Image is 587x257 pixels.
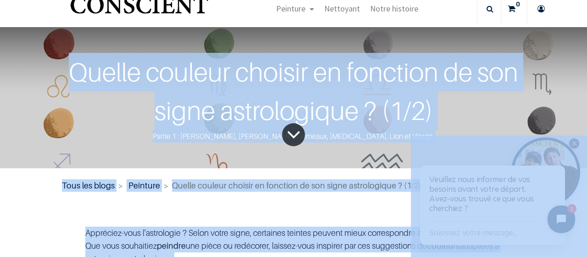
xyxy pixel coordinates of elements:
[411,136,587,257] iframe: Tidio Chat
[287,116,301,154] i: To blog content
[36,130,551,143] div: Partie 1 : [PERSON_NAME], [PERSON_NAME], Gémeaux, [MEDICAL_DATA], Lion et Vierge.
[370,3,418,14] span: Notre histoire
[276,3,305,14] span: Peinture
[62,179,525,192] nav: fil d'Ariane
[172,181,421,190] span: Quelle couleur choisir en fonction de son signe astrologique ? (1/2)
[282,123,305,146] a: To blog content
[128,181,160,190] a: Peinture
[36,53,551,130] div: Quelle couleur choisir en fonction de son signe astrologique ? (1/2)
[324,3,360,14] span: Nettoyant
[62,181,115,190] a: Tous les blogs
[157,241,186,251] b: peindre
